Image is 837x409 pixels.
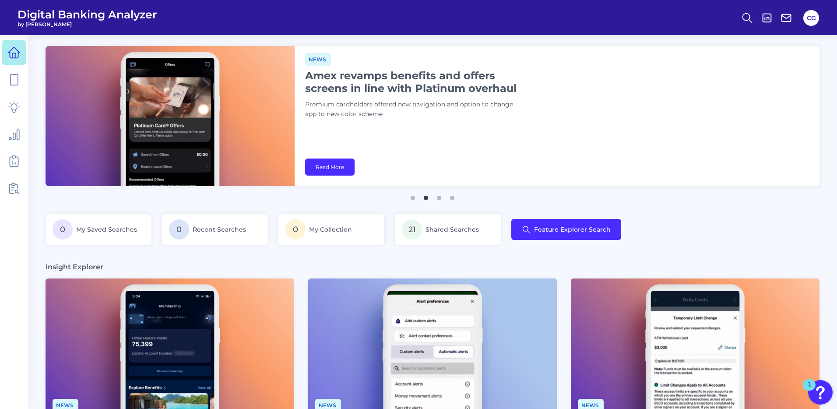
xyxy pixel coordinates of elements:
span: Recent Searches [193,226,246,233]
img: bannerImg [46,46,295,186]
button: 4 [448,191,457,200]
button: CG [803,10,819,26]
a: Read More [305,159,355,176]
span: 0 [53,219,73,240]
button: Feature Explorer Search [511,219,621,240]
button: 2 [422,191,430,200]
button: 3 [435,191,443,200]
a: 0My Collection [278,214,384,245]
span: News [305,53,331,66]
a: News [578,401,604,409]
span: Feature Explorer Search [534,226,611,233]
button: 1 [408,191,417,200]
a: 0My Saved Searches [46,214,151,245]
span: 21 [402,219,422,240]
a: News [53,401,78,409]
p: Premium cardholders offered new navigation and option to change app to new color scheme [305,100,524,119]
a: 0Recent Searches [162,214,268,245]
span: by [PERSON_NAME] [18,21,157,28]
span: My Saved Searches [76,226,137,233]
span: My Collection [309,226,352,233]
a: News [305,55,331,63]
a: News [315,401,341,409]
span: Shared Searches [426,226,479,233]
h3: Insight Explorer [46,262,103,271]
a: 21Shared Searches [395,214,501,245]
span: Digital Banking Analyzer [18,8,157,21]
h1: Amex revamps benefits and offers screens in line with Platinum overhaul [305,69,524,95]
span: 0 [285,219,306,240]
span: 0 [169,219,189,240]
div: 1 [807,385,811,396]
button: Open Resource Center, 1 new notification [808,380,833,405]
